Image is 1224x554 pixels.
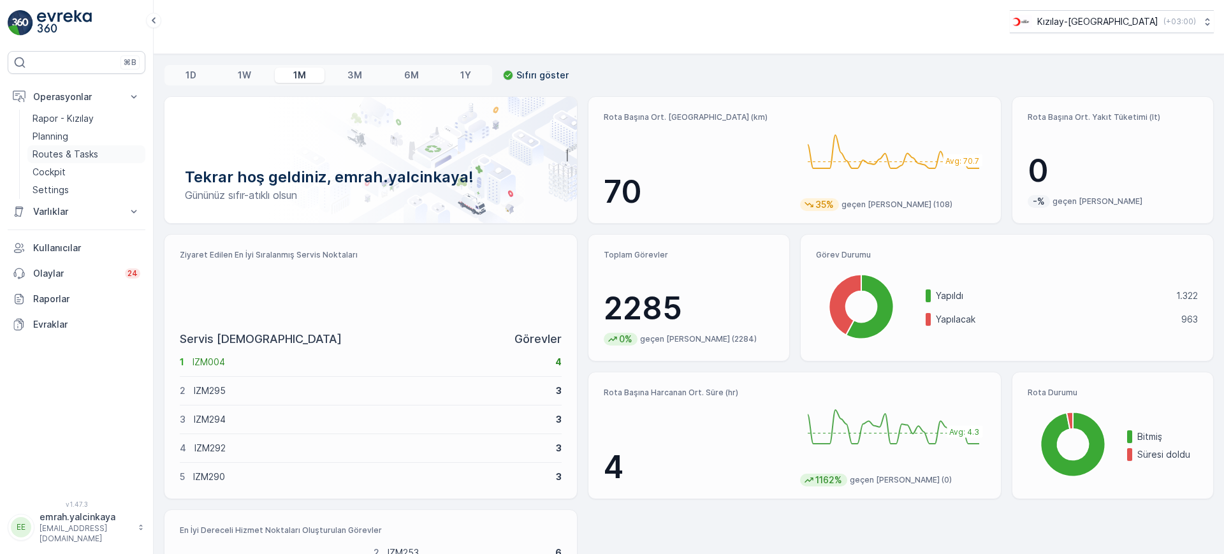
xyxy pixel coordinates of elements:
p: [EMAIL_ADDRESS][DOMAIN_NAME] [40,523,131,544]
p: Rota Başına Ort. Yakıt Tüketimi (lt) [1028,112,1198,122]
p: 1Y [460,69,471,82]
p: 1162% [814,474,843,486]
button: Kızılay-[GEOGRAPHIC_DATA](+03:00) [1010,10,1214,33]
p: Kullanıcılar [33,242,140,254]
span: v 1.47.3 [8,500,145,508]
p: Varlıklar [33,205,120,218]
p: Servis [DEMOGRAPHIC_DATA] [180,330,342,348]
p: 24 [127,268,138,279]
p: Cockpit [33,166,66,179]
p: ⌘B [124,57,136,68]
p: Evraklar [33,318,140,331]
button: Varlıklar [8,199,145,224]
p: Sıfırı göster [516,69,569,82]
a: Settings [27,181,145,199]
p: Olaylar [33,267,117,280]
p: geçen [PERSON_NAME] (0) [850,475,952,485]
p: Bitmiş [1137,430,1198,443]
p: 3 [556,413,562,426]
a: Evraklar [8,312,145,337]
p: IZM295 [194,384,548,397]
p: Yapılacak [936,313,1173,326]
img: logo_light-DOdMpM7g.png [37,10,92,36]
img: logo [8,10,33,36]
button: EEemrah.yalcinkaya[EMAIL_ADDRESS][DOMAIN_NAME] [8,511,145,544]
p: Görev Durumu [816,250,1198,260]
p: Routes & Tasks [33,148,98,161]
a: Routes & Tasks [27,145,145,163]
p: Operasyonlar [33,91,120,103]
p: 2285 [604,289,774,328]
p: geçen [PERSON_NAME] (2284) [640,334,757,344]
p: 4 [555,356,562,368]
p: 3M [347,69,362,82]
p: IZM294 [194,413,548,426]
a: Cockpit [27,163,145,181]
a: Raporlar [8,286,145,312]
img: k%C4%B1z%C4%B1lay_jywRncg.png [1010,15,1032,29]
p: Yapıldı [936,289,1168,302]
p: Tekrar hoş geldiniz, emrah.yalcinkaya! [185,167,557,187]
p: Rota Başına Ort. [GEOGRAPHIC_DATA] (km) [604,112,790,122]
p: IZM004 [193,356,547,368]
p: Görevler [514,330,562,348]
p: ( +03:00 ) [1163,17,1196,27]
a: Planning [27,128,145,145]
p: 963 [1181,313,1198,326]
a: Olaylar24 [8,261,145,286]
p: Raporlar [33,293,140,305]
p: 3 [556,384,562,397]
p: 3 [180,413,186,426]
p: 1M [293,69,306,82]
p: 6M [404,69,419,82]
p: 1D [186,69,196,82]
p: Ziyaret Edilen En İyi Sıralanmış Servis Noktaları [180,250,562,260]
p: Planning [33,130,68,143]
div: EE [11,517,31,537]
p: Rapor - Kızılay [33,112,94,125]
p: IZM290 [193,470,548,483]
p: 1.322 [1176,289,1198,302]
p: IZM292 [194,442,548,455]
a: Rapor - Kızılay [27,110,145,128]
p: 0 [1028,152,1198,190]
p: Toplam Görevler [604,250,774,260]
p: Settings [33,184,69,196]
p: Gününüz sıfır-atıklı olsun [185,187,557,203]
p: geçen [PERSON_NAME] [1053,196,1142,207]
p: 1 [180,356,184,368]
p: Kızılay-[GEOGRAPHIC_DATA] [1037,15,1158,28]
p: 0% [618,333,634,346]
p: geçen [PERSON_NAME] (108) [841,200,952,210]
p: En İyi Dereceli Hizmet Noktaları Oluşturulan Görevler [180,525,562,536]
p: -% [1031,195,1046,208]
p: Rota Durumu [1028,388,1198,398]
p: 4 [180,442,186,455]
p: 35% [814,198,835,211]
p: 4 [604,448,790,486]
p: 3 [556,442,562,455]
a: Kullanıcılar [8,235,145,261]
p: Rota Başına Harcanan Ort. Süre (hr) [604,388,790,398]
p: 5 [180,470,185,483]
p: 2 [180,384,186,397]
p: 3 [556,470,562,483]
button: Operasyonlar [8,84,145,110]
p: 70 [604,173,790,211]
p: emrah.yalcinkaya [40,511,131,523]
p: Süresi doldu [1137,448,1198,461]
p: 1W [238,69,251,82]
